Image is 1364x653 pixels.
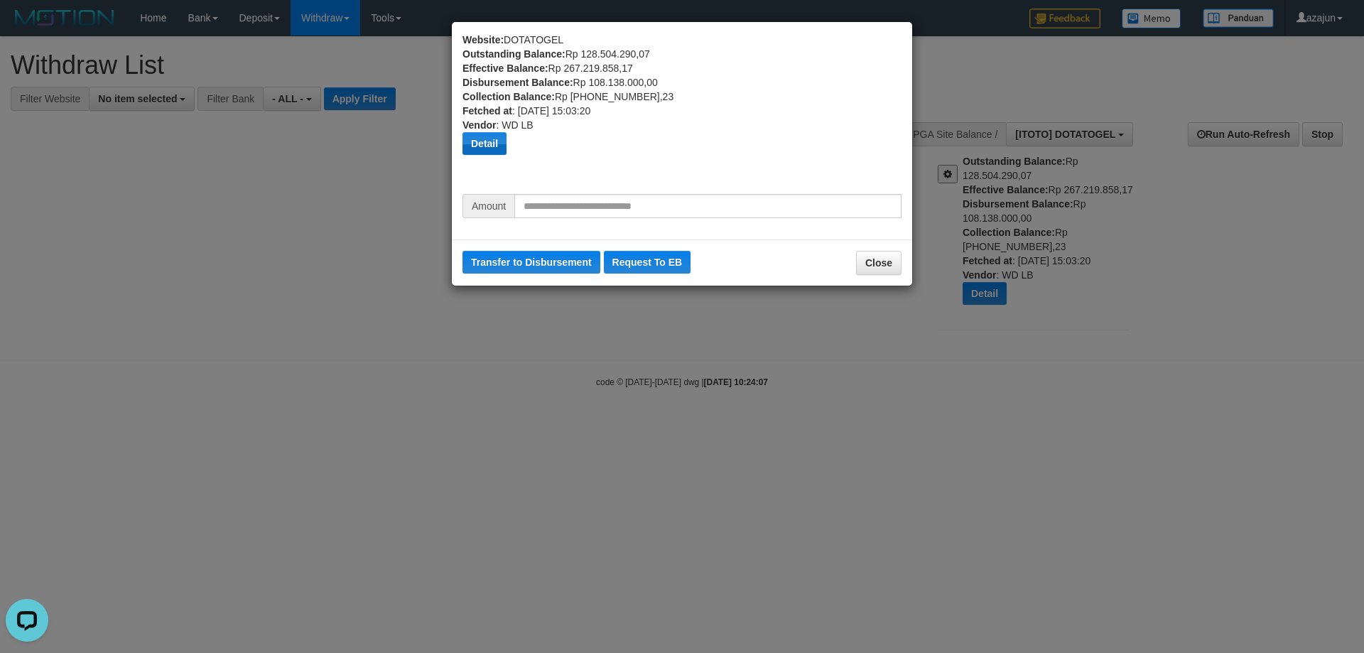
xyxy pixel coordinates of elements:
[462,105,512,117] b: Fetched at
[6,6,48,48] button: Open LiveChat chat widget
[462,194,514,218] span: Amount
[462,77,573,88] b: Disbursement Balance:
[462,33,902,194] div: DOTATOGEL Rp 128.504.290,07 Rp 267.219.858,17 Rp 108.138.000,00 Rp [PHONE_NUMBER],23 : [DATE] 15:...
[856,251,902,275] button: Close
[462,251,600,274] button: Transfer to Disbursement
[462,63,548,74] b: Effective Balance:
[462,119,496,131] b: Vendor
[462,91,555,102] b: Collection Balance:
[462,132,507,155] button: Detail
[462,34,504,45] b: Website:
[462,48,565,60] b: Outstanding Balance:
[604,251,691,274] button: Request To EB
